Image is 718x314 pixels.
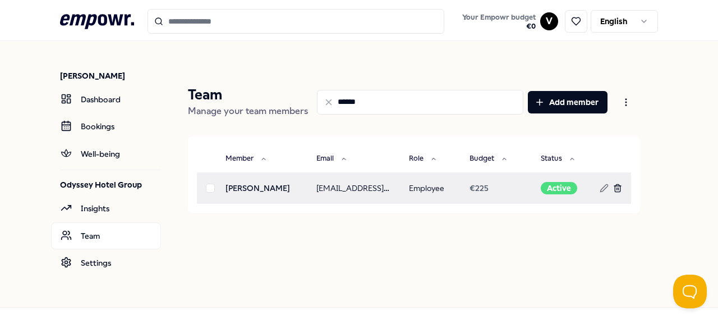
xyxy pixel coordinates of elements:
[460,11,538,33] button: Your Empowr budget€0
[400,172,461,203] td: Employee
[217,172,307,203] td: [PERSON_NAME]
[60,179,161,190] p: Odyssey Hotel Group
[528,91,607,113] button: Add member
[612,91,640,113] button: Open menu
[148,9,445,34] input: Search for products, categories or subcategories
[540,12,558,30] button: V
[217,148,276,170] button: Member
[51,140,161,167] a: Well-being
[470,184,489,193] span: € 225
[188,106,308,116] span: Manage your team members
[532,148,584,170] button: Status
[458,10,540,33] a: Your Empowr budget€0
[51,86,161,113] a: Dashboard
[51,113,161,140] a: Bookings
[307,148,356,170] button: Email
[60,70,161,81] p: [PERSON_NAME]
[400,148,446,170] button: Role
[51,195,161,222] a: Insights
[462,22,536,31] span: € 0
[673,275,707,308] iframe: Help Scout Beacon - Open
[461,148,517,170] button: Budget
[541,182,577,194] div: Active
[51,222,161,249] a: Team
[462,13,536,22] span: Your Empowr budget
[51,249,161,276] a: Settings
[188,86,308,104] p: Team
[307,172,400,203] td: [EMAIL_ADDRESS][DOMAIN_NAME]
